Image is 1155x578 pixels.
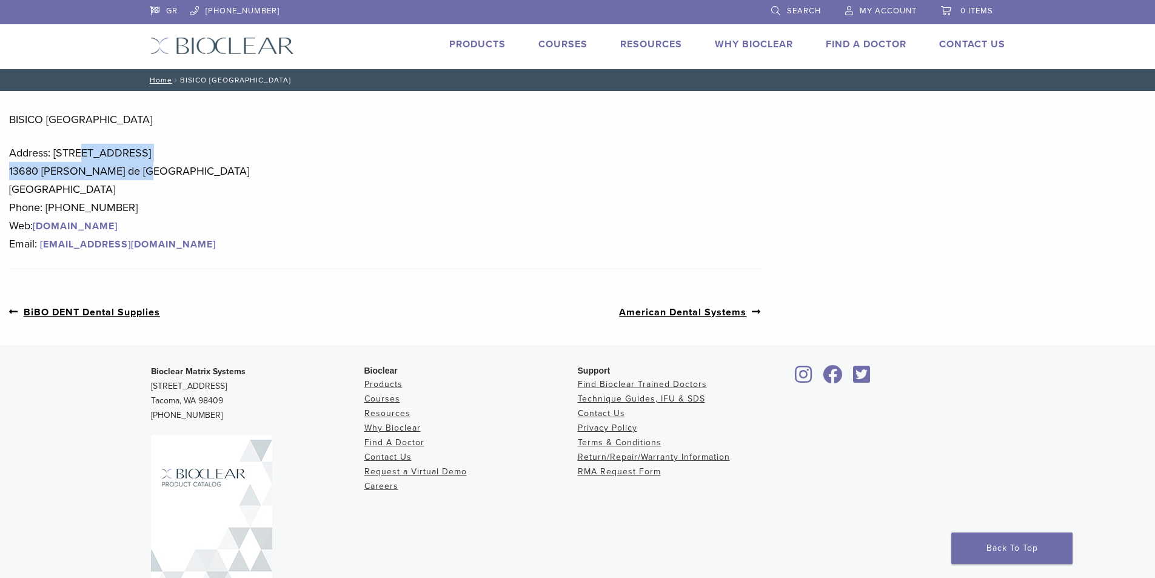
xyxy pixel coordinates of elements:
[939,38,1005,50] a: Contact Us
[364,481,398,491] a: Careers
[364,408,410,418] a: Resources
[826,38,906,50] a: Find A Doctor
[151,365,364,423] p: [STREET_ADDRESS] Tacoma, WA 98409 [PHONE_NUMBER]
[538,38,588,50] a: Courses
[172,77,180,83] span: /
[578,423,637,433] a: Privacy Policy
[787,6,821,16] span: Search
[146,76,172,84] a: Home
[791,372,817,385] a: Bioclear
[364,437,424,448] a: Find A Doctor
[9,144,761,253] p: Address: [STREET_ADDRESS] 13680 [PERSON_NAME] de [GEOGRAPHIC_DATA] [GEOGRAPHIC_DATA] Phone: [PHON...
[578,408,625,418] a: Contact Us
[151,366,246,377] strong: Bioclear Matrix Systems
[578,437,661,448] a: Terms & Conditions
[364,423,421,433] a: Why Bioclear
[578,394,705,404] a: Technique Guides, IFU & SDS
[9,110,761,129] p: BISICO [GEOGRAPHIC_DATA]
[849,372,875,385] a: Bioclear
[715,38,793,50] a: Why Bioclear
[578,366,611,375] span: Support
[578,466,661,477] a: RMA Request Form
[449,38,506,50] a: Products
[951,533,1073,564] a: Back To Top
[364,466,467,477] a: Request a Virtual Demo
[9,304,160,320] a: BiBO DENT Dental Supplies
[819,372,847,385] a: Bioclear
[578,379,707,389] a: Find Bioclear Trained Doctors
[33,220,118,232] a: [DOMAIN_NAME]
[150,37,294,55] img: Bioclear
[9,279,761,345] nav: Post Navigation
[364,394,400,404] a: Courses
[960,6,993,16] span: 0 items
[364,379,403,389] a: Products
[578,452,730,462] a: Return/Repair/Warranty Information
[141,69,1014,91] nav: BISICO [GEOGRAPHIC_DATA]
[37,238,219,250] a: [EMAIL_ADDRESS][DOMAIN_NAME]
[364,366,398,375] span: Bioclear
[860,6,917,16] span: My Account
[364,452,412,462] a: Contact Us
[620,38,682,50] a: Resources
[619,304,761,320] a: American Dental Systems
